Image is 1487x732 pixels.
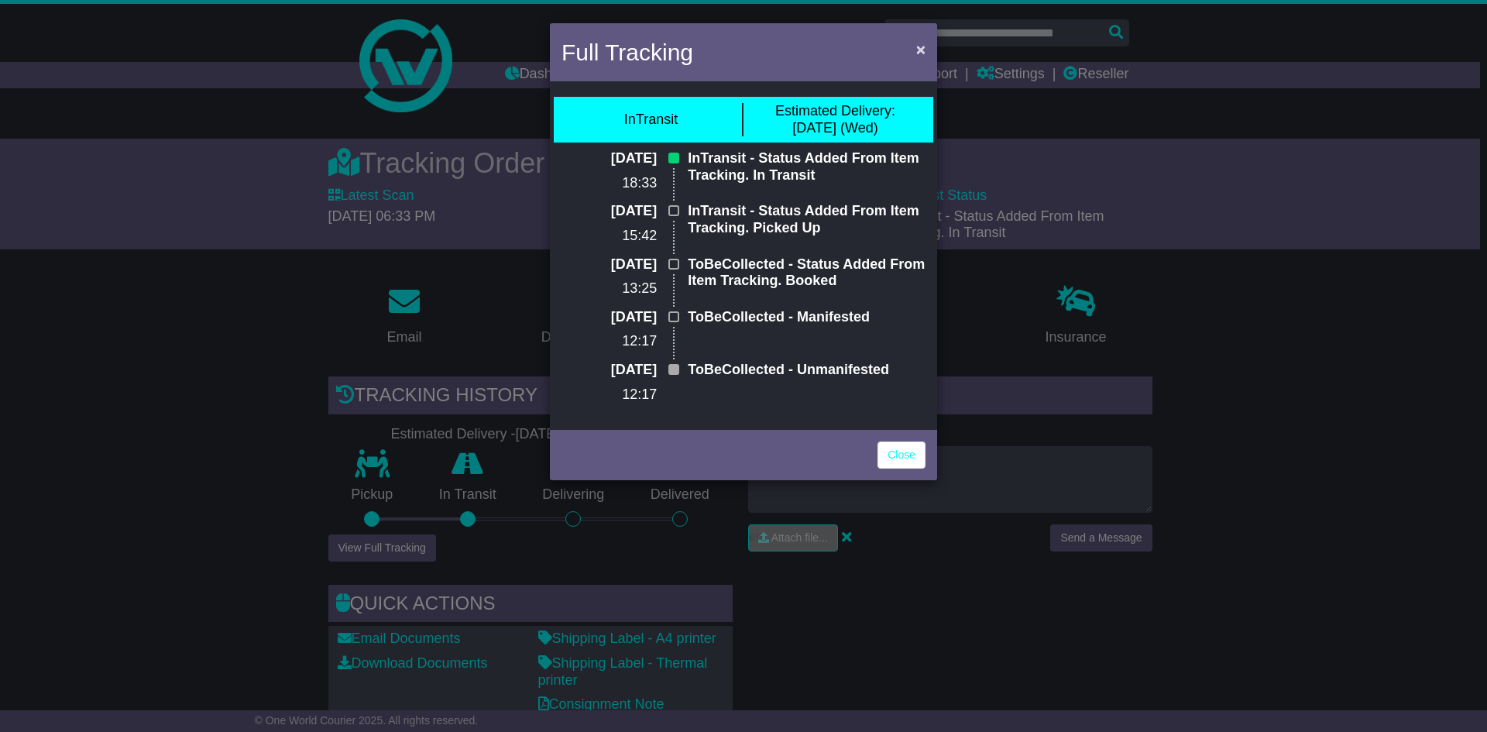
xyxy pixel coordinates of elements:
p: 15:42 [561,228,657,245]
button: Close [908,33,933,65]
p: [DATE] [561,309,657,326]
p: ToBeCollected - Status Added From Item Tracking. Booked [688,256,926,290]
p: InTransit - Status Added From Item Tracking. Picked Up [688,203,926,236]
p: 12:17 [561,333,657,350]
div: [DATE] (Wed) [775,103,895,136]
p: [DATE] [561,150,657,167]
h4: Full Tracking [561,35,693,70]
p: ToBeCollected - Unmanifested [688,362,926,379]
p: [DATE] [561,256,657,273]
span: × [916,40,926,58]
div: InTransit [624,112,678,129]
p: ToBeCollected - Manifested [688,309,926,326]
p: InTransit - Status Added From Item Tracking. In Transit [688,150,926,184]
p: 18:33 [561,175,657,192]
p: 13:25 [561,280,657,297]
p: [DATE] [561,203,657,220]
span: Estimated Delivery: [775,103,895,119]
p: 12:17 [561,387,657,404]
a: Close [877,442,926,469]
p: [DATE] [561,362,657,379]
